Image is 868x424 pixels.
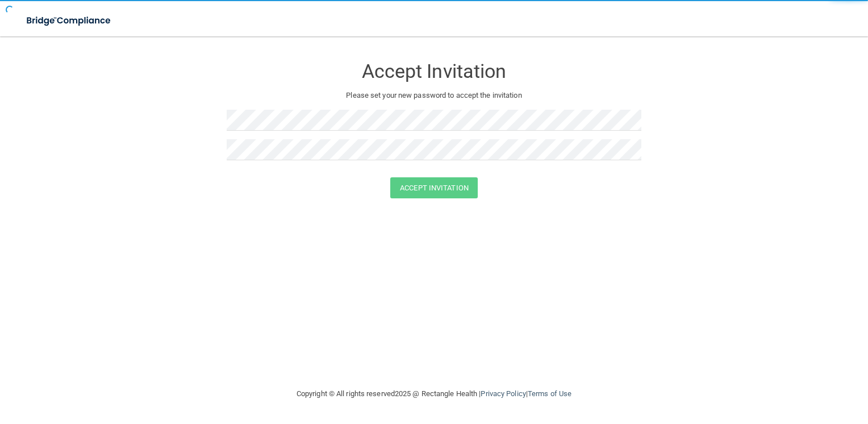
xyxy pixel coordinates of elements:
p: Please set your new password to accept the invitation [235,89,633,102]
img: bridge_compliance_login_screen.278c3ca4.svg [17,9,122,32]
h3: Accept Invitation [227,61,641,82]
button: Accept Invitation [390,177,478,198]
a: Terms of Use [528,389,571,398]
div: Copyright © All rights reserved 2025 @ Rectangle Health | | [227,376,641,412]
a: Privacy Policy [481,389,525,398]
